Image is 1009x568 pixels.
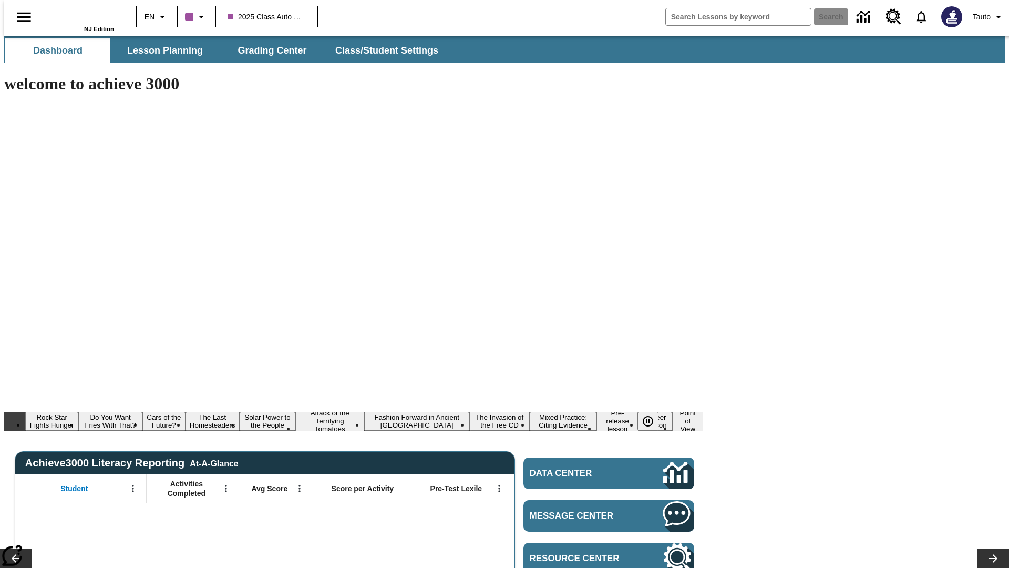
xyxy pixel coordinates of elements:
[430,484,482,493] span: Pre-Test Lexile
[84,26,114,32] span: NJ Edition
[127,45,203,57] span: Lesson Planning
[8,2,39,33] button: Open side menu
[523,458,694,489] a: Data Center
[491,481,507,496] button: Open Menu
[327,38,447,63] button: Class/Student Settings
[530,468,628,479] span: Data Center
[969,7,1009,26] button: Profile/Settings
[469,412,530,431] button: Slide 8 The Invasion of the Free CD
[78,412,142,431] button: Slide 2 Do You Want Fries With That?
[973,12,991,23] span: Tauto
[530,412,596,431] button: Slide 9 Mixed Practice: Citing Evidence
[186,412,240,431] button: Slide 4 The Last Homesteaders
[523,500,694,532] a: Message Center
[4,36,1005,63] div: SubNavbar
[218,481,234,496] button: Open Menu
[140,7,173,26] button: Language: EN, Select a language
[33,45,83,57] span: Dashboard
[596,408,639,434] button: Slide 10 Pre-release lesson
[240,412,296,431] button: Slide 5 Solar Power to the People
[112,38,218,63] button: Lesson Planning
[220,38,325,63] button: Grading Center
[228,12,305,23] span: 2025 Class Auto Grade 13
[251,484,287,493] span: Avg Score
[335,45,438,57] span: Class/Student Settings
[25,457,239,469] span: Achieve3000 Literacy Reporting
[672,408,703,434] button: Slide 12 Point of View
[145,12,155,23] span: EN
[292,481,307,496] button: Open Menu
[5,38,110,63] button: Dashboard
[332,484,394,493] span: Score per Activity
[142,412,186,431] button: Slide 3 Cars of the Future?
[295,408,364,434] button: Slide 6 Attack of the Terrifying Tomatoes
[879,3,908,31] a: Resource Center, Will open in new tab
[530,511,632,521] span: Message Center
[637,412,658,431] button: Pause
[190,457,238,469] div: At-A-Glance
[46,4,114,32] div: Home
[46,5,114,26] a: Home
[530,553,632,564] span: Resource Center
[977,549,1009,568] button: Lesson carousel, Next
[364,412,469,431] button: Slide 7 Fashion Forward in Ancient Rome
[935,3,969,31] button: Select a new avatar
[637,412,669,431] div: Pause
[181,7,212,26] button: Class color is purple. Change class color
[4,38,448,63] div: SubNavbar
[125,481,141,496] button: Open Menu
[4,74,703,94] h1: welcome to achieve 3000
[60,484,88,493] span: Student
[152,479,221,498] span: Activities Completed
[25,412,78,431] button: Slide 1 Rock Star Fights Hunger
[850,3,879,32] a: Data Center
[666,8,811,25] input: search field
[238,45,306,57] span: Grading Center
[941,6,962,27] img: Avatar
[908,3,935,31] a: Notifications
